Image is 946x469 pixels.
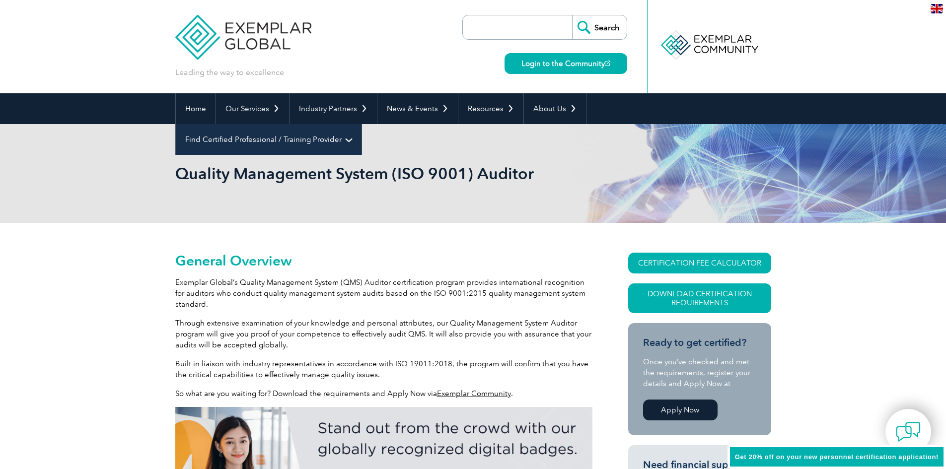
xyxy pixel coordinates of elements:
input: Search [572,15,627,39]
a: Login to the Community [505,53,627,74]
a: Find Certified Professional / Training Provider [176,124,362,155]
a: News & Events [377,93,458,124]
span: Get 20% off on your new personnel certification application! [735,453,939,461]
a: Download Certification Requirements [628,283,771,313]
a: Industry Partners [290,93,377,124]
img: open_square.png [605,61,610,66]
h2: General Overview [175,253,592,268]
p: Through extensive examination of your knowledge and personal attributes, our Quality Management S... [175,318,592,350]
a: Resources [458,93,523,124]
p: Once you’ve checked and met the requirements, register your details and Apply Now at [643,356,756,389]
h3: Ready to get certified? [643,336,756,349]
a: Exemplar Community [437,389,511,398]
a: Home [176,93,216,124]
p: Leading the way to excellence [175,67,284,78]
img: en [931,4,943,13]
p: Built in liaison with industry representatives in accordance with ISO 19011:2018, the program wil... [175,358,592,380]
p: So what are you waiting for? Download the requirements and Apply Now via . [175,388,592,399]
a: Apply Now [643,400,718,420]
a: Our Services [216,93,289,124]
a: About Us [524,93,586,124]
a: CERTIFICATION FEE CALCULATOR [628,253,771,273]
p: Exemplar Global’s Quality Management System (QMS) Auditor certification program provides internat... [175,277,592,310]
img: contact-chat.png [896,419,921,444]
h1: Quality Management System (ISO 9001) Auditor [175,164,557,183]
